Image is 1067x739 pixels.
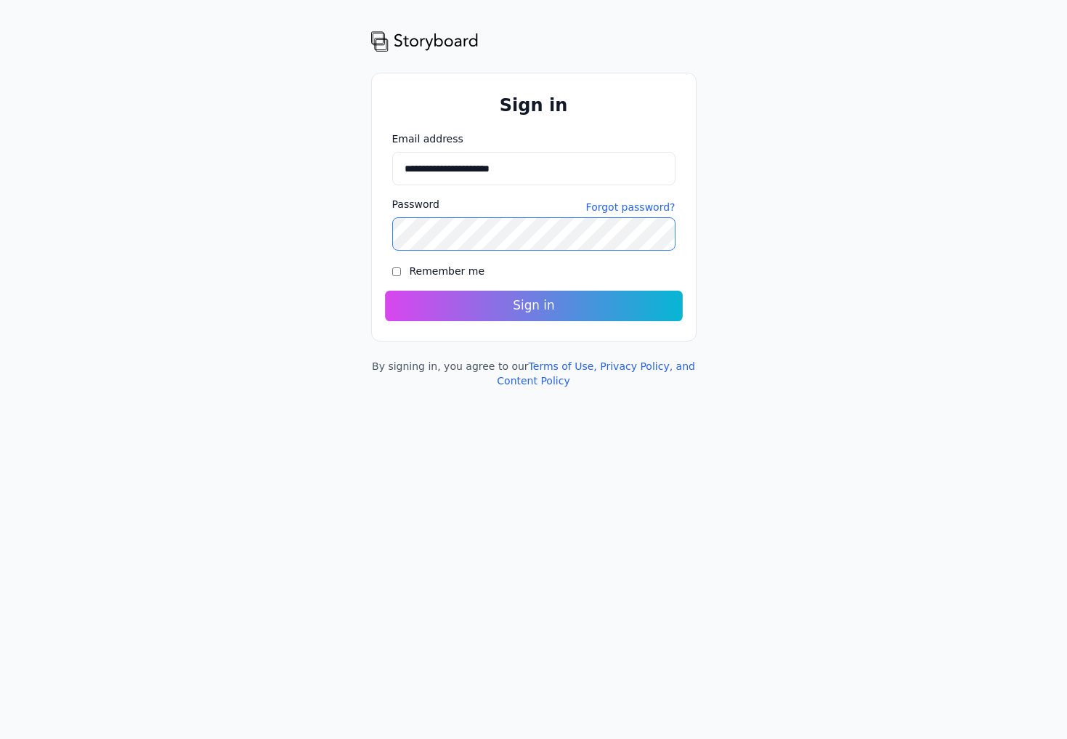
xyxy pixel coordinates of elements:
label: Email address [392,132,676,146]
img: storyboard [371,29,479,52]
label: Remember me [410,265,485,277]
div: By signing in, you agree to our [371,359,697,388]
button: Sign in [385,291,683,321]
a: Terms of Use, Privacy Policy, and Content Policy [497,360,695,387]
a: Forgot password? [586,200,676,214]
label: Password [392,197,439,211]
h1: Sign in [392,94,676,117]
